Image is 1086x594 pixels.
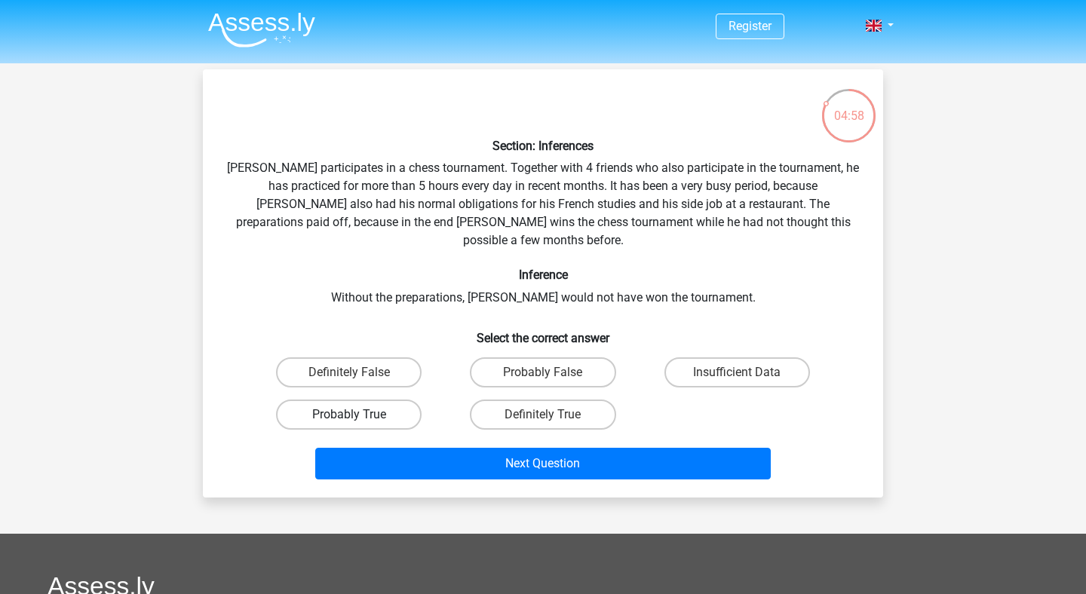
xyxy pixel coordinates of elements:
label: Definitely False [276,357,422,387]
img: Assessly [208,12,315,47]
label: Probably False [470,357,615,387]
h6: Section: Inferences [227,139,859,153]
div: [PERSON_NAME] participates in a chess tournament. Together with 4 friends who also participate in... [209,81,877,485]
h6: Select the correct answer [227,319,859,345]
label: Probably True [276,400,422,430]
button: Next Question [315,448,772,479]
label: Insufficient Data [664,357,810,387]
h6: Inference [227,268,859,282]
label: Definitely True [470,400,615,430]
div: 04:58 [821,87,877,125]
a: Register [729,19,772,33]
